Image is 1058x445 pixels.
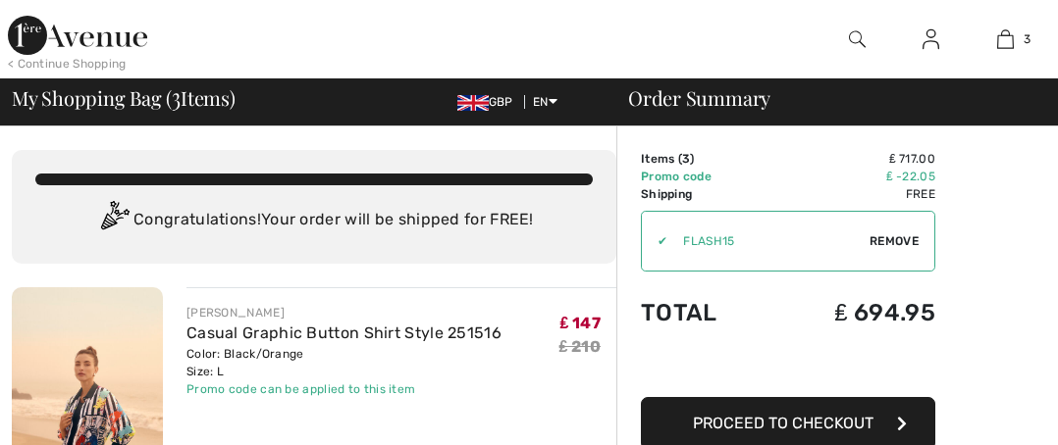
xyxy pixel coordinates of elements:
[641,279,767,346] td: Total
[849,27,866,51] img: search the website
[8,55,127,73] div: < Continue Shopping
[186,345,502,380] div: Color: Black/Orange Size: L
[186,323,502,342] a: Casual Graphic Button Shirt Style 251516
[533,95,557,109] span: EN
[870,232,919,250] span: Remove
[94,201,133,240] img: Congratulation2.svg
[767,185,935,203] td: Free
[1024,30,1031,48] span: 3
[667,212,870,271] input: Promo code
[907,27,955,52] a: Sign In
[559,337,601,356] s: ₤ 210
[560,314,601,332] span: ₤ 147
[767,168,935,185] td: ₤ -22.05
[693,414,873,432] span: Proceed to Checkout
[682,152,690,166] span: 3
[641,185,767,203] td: Shipping
[970,27,1041,51] a: 3
[641,168,767,185] td: Promo code
[642,232,667,250] div: ✔
[172,83,181,109] span: 3
[997,27,1014,51] img: My Bag
[767,279,935,346] td: ₤ 694.95
[12,88,236,108] span: My Shopping Bag ( Items)
[767,150,935,168] td: ₤ 717.00
[923,27,939,51] img: My Info
[641,346,935,390] iframe: PayPal
[641,150,767,168] td: Items ( )
[186,304,502,321] div: [PERSON_NAME]
[186,380,502,398] div: Promo code can be applied to this item
[8,16,147,55] img: 1ère Avenue
[457,95,489,111] img: UK Pound
[605,88,1046,108] div: Order Summary
[35,201,593,240] div: Congratulations! Your order will be shipped for FREE!
[457,95,521,109] span: GBP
